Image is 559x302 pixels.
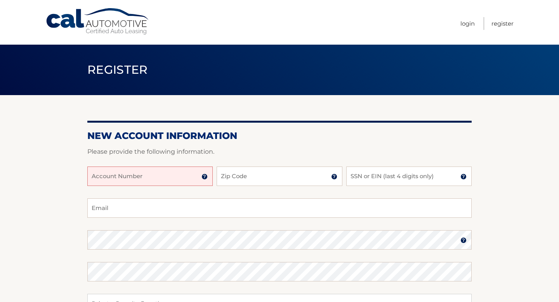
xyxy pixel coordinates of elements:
[346,167,472,186] input: SSN or EIN (last 4 digits only)
[87,198,472,218] input: Email
[45,8,150,35] a: Cal Automotive
[217,167,342,186] input: Zip Code
[87,62,148,77] span: Register
[460,237,467,243] img: tooltip.svg
[87,167,213,186] input: Account Number
[87,130,472,142] h2: New Account Information
[460,174,467,180] img: tooltip.svg
[201,174,208,180] img: tooltip.svg
[491,17,514,30] a: Register
[87,146,472,157] p: Please provide the following information.
[460,17,475,30] a: Login
[331,174,337,180] img: tooltip.svg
